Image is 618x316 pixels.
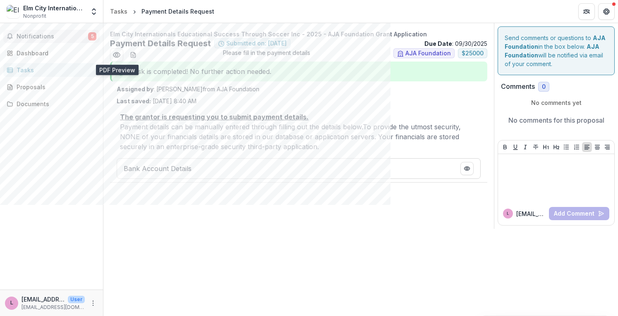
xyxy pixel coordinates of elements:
[223,48,310,62] span: Please fill in the payment details
[501,83,535,90] h2: Comments
[17,100,93,108] div: Documents
[17,83,93,91] div: Proposals
[592,142,602,152] button: Align Center
[520,142,530,152] button: Italicize
[110,38,211,48] h2: Payment Details Request
[424,40,452,47] strong: Due Date
[531,142,541,152] button: Strike
[510,142,520,152] button: Underline
[127,48,140,62] button: download-word-button
[3,80,100,94] a: Proposals
[117,97,151,105] strong: Last saved:
[107,5,131,17] a: Tasks
[10,300,13,306] div: lauren@elmcityinternationals.org
[516,209,546,218] p: [EMAIL_ADDRESS][DOMAIN_NAME]
[561,142,571,152] button: Bullet List
[578,3,595,20] button: Partners
[117,97,196,105] p: [DATE] 8:40 AM
[88,298,98,308] button: More
[498,26,615,75] div: Send comments or questions to in the box below. will be notified via email of your comment.
[405,50,451,57] span: AJA Foundation
[17,66,93,74] div: Tasks
[3,46,100,60] a: Dashboard
[3,97,100,111] a: Documents
[68,296,85,303] p: User
[549,207,609,220] button: Add Comment
[507,211,509,216] div: lauren@elmcityinternationals.org
[110,48,123,62] button: Preview 394181c9-e7d3-4e5e-9a86-1a17dc1adfd5.pdf
[17,33,88,40] span: Notifications
[22,295,65,304] p: [EMAIL_ADDRESS][DOMAIN_NAME]
[117,86,153,93] strong: Assigned by
[110,30,487,38] p: Elm City Internationals Educational Success Through Soccer Inc - 2025 - AJA Foundation Grant Appl...
[141,7,214,16] div: Payment Details Request
[582,142,592,152] button: Align Left
[541,142,551,152] button: Heading 1
[542,83,546,90] span: 0
[110,7,127,16] div: Tasks
[572,142,582,152] button: Ordered List
[508,115,604,125] p: No comments for this proposal
[3,63,100,77] a: Tasks
[120,113,309,121] u: The grantor is requesting you to submit payment details.
[23,12,46,20] span: Nonprofit
[226,40,287,47] span: Submitted on: [DATE]
[124,164,192,173] p: Bank Account Details
[7,5,20,18] img: Elm City Internationals Educational Success Through Soccer Inc
[424,39,487,48] p: : 09/30/2025
[22,304,85,311] p: [EMAIL_ADDRESS][DOMAIN_NAME]
[460,162,474,175] button: PDF Preview
[88,3,100,20] button: Open entity switcher
[3,30,100,43] button: Notifications5
[551,142,561,152] button: Heading 2
[120,122,477,152] p: Payment details can be manually entered through filling out the details below. To provide the utm...
[602,142,612,152] button: Align Right
[17,49,93,57] div: Dashboard
[598,3,615,20] button: Get Help
[462,50,484,57] span: $ 25000
[501,98,611,107] p: No comments yet
[110,62,487,81] div: Task is completed! No further action needed.
[117,85,481,93] p: : [PERSON_NAME] from AJA Foundation
[500,142,510,152] button: Bold
[23,4,85,12] div: Elm City Internationals Educational Success Through Soccer Inc
[107,5,218,17] nav: breadcrumb
[88,32,96,40] span: 5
